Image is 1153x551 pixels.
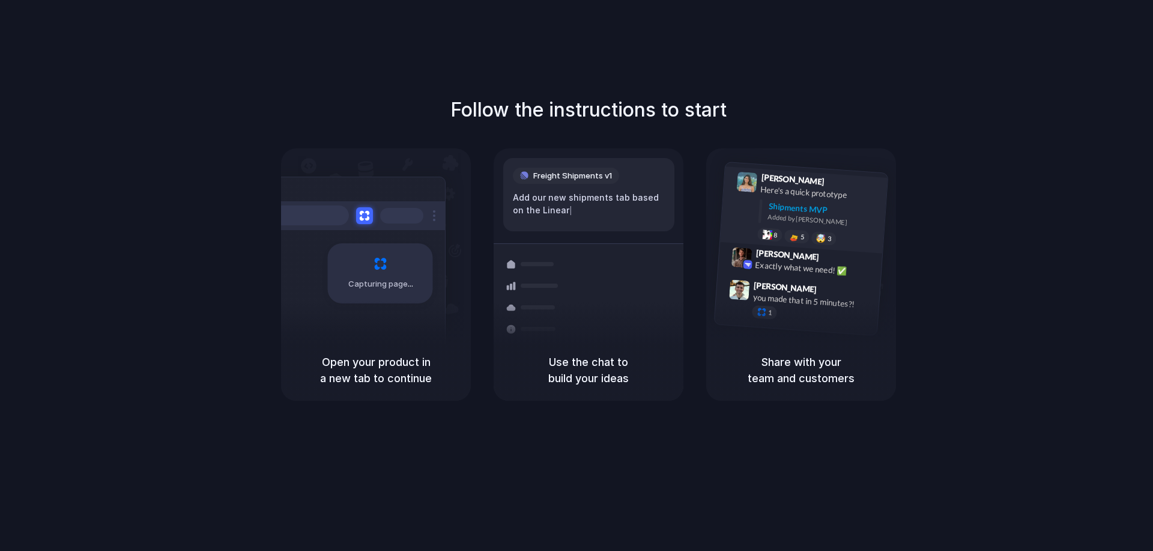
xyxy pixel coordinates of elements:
[773,231,778,238] span: 8
[767,212,878,230] div: Added by [PERSON_NAME]
[828,235,832,242] span: 3
[569,205,572,215] span: |
[752,291,873,311] div: you made that in 5 minutes?!
[295,354,456,386] h5: Open your product in a new tab to continue
[755,246,819,263] span: [PERSON_NAME]
[721,354,882,386] h5: Share with your team and customers
[761,171,825,188] span: [PERSON_NAME]
[760,183,880,203] div: Here's a quick prototype
[816,234,826,243] div: 🤯
[800,233,805,240] span: 5
[823,252,847,266] span: 9:42 AM
[450,96,727,124] h1: Follow the instructions to start
[508,354,669,386] h5: Use the chat to build your ideas
[348,278,415,290] span: Capturing page
[828,176,853,190] span: 9:41 AM
[513,191,665,217] div: Add our new shipments tab based on the Linear
[820,284,845,299] span: 9:47 AM
[754,278,817,296] span: [PERSON_NAME]
[533,170,612,182] span: Freight Shipments v1
[768,199,879,219] div: Shipments MVP
[768,309,772,316] span: 1
[755,258,875,279] div: Exactly what we need! ✅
